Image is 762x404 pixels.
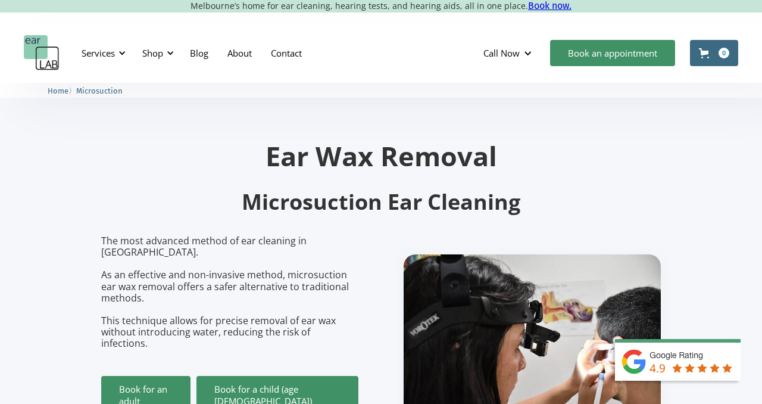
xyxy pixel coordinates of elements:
div: 0 [719,48,729,58]
span: Microsuction [76,86,123,95]
span: Home [48,86,68,95]
div: Shop [135,35,177,71]
h1: Ear Wax Removal [101,142,661,169]
div: Call Now [483,47,520,59]
a: Microsuction [76,85,123,96]
a: Contact [261,36,311,70]
p: The most advanced method of ear cleaning in [GEOGRAPHIC_DATA]. As an effective and non-invasive m... [101,235,358,350]
div: Services [74,35,129,71]
a: Blog [180,36,218,70]
a: About [218,36,261,70]
h2: Microsuction Ear Cleaning [101,188,661,216]
div: Services [82,47,115,59]
a: Book an appointment [550,40,675,66]
a: Home [48,85,68,96]
a: Open cart [690,40,738,66]
li: 〉 [48,85,76,97]
a: home [24,35,60,71]
div: Call Now [474,35,544,71]
div: Shop [142,47,163,59]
